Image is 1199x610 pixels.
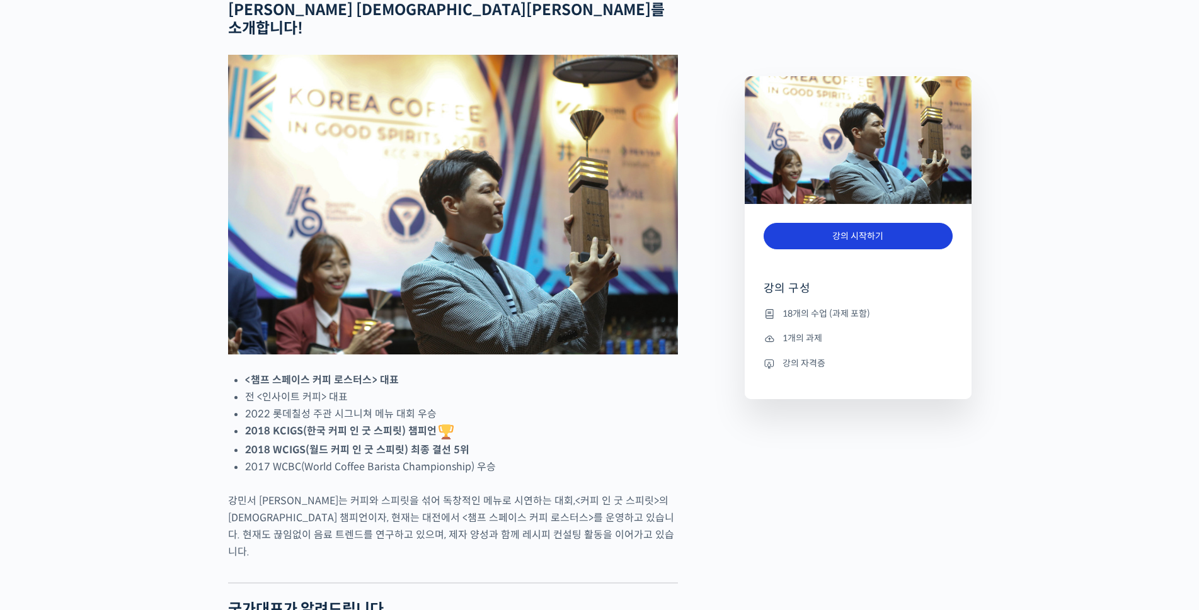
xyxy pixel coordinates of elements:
[764,281,953,306] h4: 강의 구성
[245,388,678,405] li: 전 <인사이트 커피> 대표
[163,399,242,431] a: 설정
[439,424,454,439] img: 🏆
[4,399,83,431] a: 홈
[228,492,678,560] p: 강민서 [PERSON_NAME]는 커피와 스피릿을 섞어 독창적인 메뉴로 시연하는 대회,<커피 인 굿 스피릿>의 [DEMOGRAPHIC_DATA] 챔피언이자, 현재는 대전에서 ...
[245,424,456,438] strong: 2018 KCIGS(한국 커피 인 굿 스피릿) 챔피언
[764,356,953,371] li: 강의 자격증
[83,399,163,431] a: 대화
[764,223,953,250] a: 강의 시작하기
[228,1,665,38] strong: [PERSON_NAME] [DEMOGRAPHIC_DATA][PERSON_NAME]를 소개합니다!
[245,458,678,475] li: 2017 WCBC(World Coffee Barista Championship) 우승
[245,443,469,456] strong: 2018 WCIGS(월드 커피 인 굿 스피릿) 최종 결선 5위
[115,419,130,429] span: 대화
[245,373,399,387] strong: <챔프 스페이스 커피 로스터스> 대표
[245,405,678,422] li: 2022 롯데칠성 주관 시그니쳐 메뉴 대회 우승
[195,418,210,428] span: 설정
[40,418,47,428] span: 홈
[764,331,953,346] li: 1개의 과제
[764,306,953,321] li: 18개의 수업 (과제 포함)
